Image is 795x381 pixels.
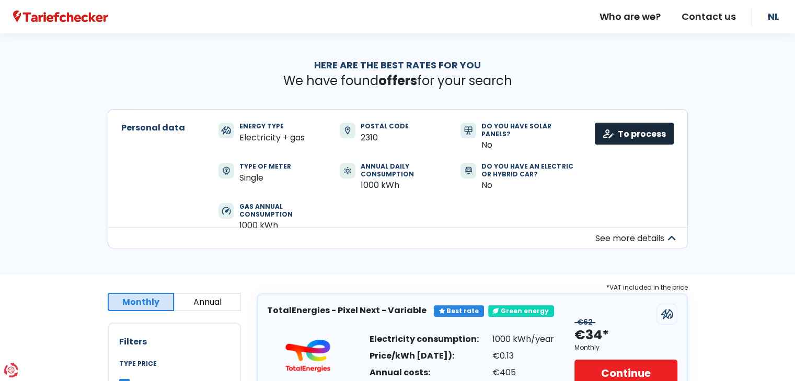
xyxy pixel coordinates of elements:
font: 2310 [361,132,378,144]
font: No [481,179,492,191]
button: Monthly [108,293,175,311]
img: icn-zipCode.973faa1.svg [344,126,351,135]
button: See more details [108,228,688,248]
font: 1000 kWh [239,219,278,231]
font: Postal code [361,122,409,130]
font: Here are the best rates for you [314,58,481,72]
font: Monthly [574,343,600,352]
font: Electricity + gas [239,132,305,144]
font: Annual daily consumption [361,162,414,178]
font: Annual costs: [370,366,430,378]
img: svg+xml;base64,PHN2ZyB3aWR0aD0iMTQiIGhlaWdodD0iMTYiIHZpZXdCb3g9IjAgMCAxNCAxNiIgZmlsbD0ibm9uZSIgeG... [223,166,230,175]
img: svg+xml;base64,PHN2ZyB3aWR0aD0iMjYiIGhlaWdodD0iMjIiIHZpZXdCb3g9IjAgMCAyNiAyMiIgZmlsbD0ibm9uZSIgeG... [221,126,231,135]
font: €405 [492,366,516,378]
font: offers [378,72,417,89]
font: We have found [283,72,378,89]
img: svg+xml;base64,PHN2ZyB3aWR0aD0iMTYiIGhlaWdodD0iMTQiIHZpZXdCb3g9IjAgMCAxNiAxNCIgZmlsbD0ibm9uZSIgeG... [222,207,231,215]
font: Who are we? [600,10,661,23]
img: icn-consumptionDay.a83439f.svg [344,166,351,175]
font: Green energy [501,306,549,315]
font: Personal data [121,122,185,134]
font: See more details [595,232,664,244]
font: €0.13 [492,350,514,362]
img: svg+xml;base64,PHN2ZyB3aWR0aD0iMTQiIGhlaWdodD0iMTgiIHZpZXdCb3g9IjAgMCAxNCAxOCIgZmlsbD0ibm9uZSIgeG... [465,166,471,175]
font: Annual [193,296,222,308]
font: Single [239,172,263,184]
img: Tariff checker logo [13,10,108,23]
font: Best rate [446,306,479,315]
font: 1000 kWh/year [492,333,554,345]
font: Type price [119,359,157,368]
img: TotalEnergies [276,339,339,373]
font: To process [618,128,666,140]
font: Do you have an electric or hybrid car? [481,162,573,178]
font: *VAT included in the price [606,283,688,292]
font: Price/kWh [DATE]): [370,350,454,362]
button: Annual [174,293,241,311]
font: for your search [417,72,512,89]
font: 1000 kWh [361,179,399,191]
font: NL [768,10,779,23]
font: Do you have solar panels? [481,122,551,138]
font: Gas annual consumption [239,202,293,218]
font: Monthly [122,296,159,308]
font: €62 [577,317,593,327]
font: No [481,139,492,151]
font: Electricity consumption: [370,333,479,345]
font: Continue [601,366,651,380]
font: Energy type [239,122,284,130]
font: Contact us [682,10,736,23]
img: svg+xml;base64,PHN2ZyB3aWR0aD0iMTYiIGhlaWdodD0iMTYiIHZpZXdCb3g9IjAgMCAxNiAxNiIgZmlsbD0ibm9uZSIgeG... [464,126,473,135]
a: To process [595,123,674,145]
font: TotalEnergies - Pixel Next - Variable [267,304,427,316]
font: Filters [119,336,147,348]
font: Type of meter [239,162,291,171]
a: Tariff checker [13,10,108,23]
